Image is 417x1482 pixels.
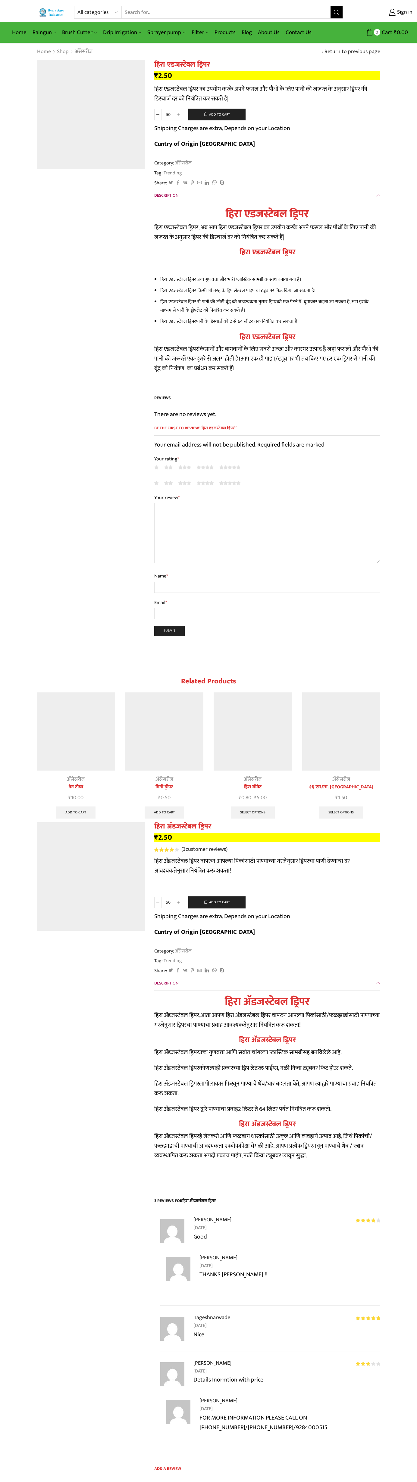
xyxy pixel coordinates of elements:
a: Trending [163,170,182,177]
time: [DATE] [199,1405,380,1413]
strong: [PERSON_NAME] [193,1359,231,1367]
a: 2 of 5 stars [164,480,173,486]
label: Your rating [154,456,380,463]
span: Cart [380,28,392,37]
span: ₹ [154,69,158,82]
img: ADJ DRIPPER2 [37,60,145,169]
p: FOR MORE INFORMATION PLEASE CALL ON [PHONE_NUMBER]/[PHONE_NUMBER]/9284000515 [199,1413,380,1432]
a: Select options for “१६ एम.एम. जोईनर” [319,806,363,819]
span: Share: [154,967,167,974]
nav: Breadcrumb [37,48,93,56]
a: अ‍ॅसेसरीज [155,775,173,784]
strong: [PERSON_NAME] [199,1253,237,1262]
div: Rated 4 out of 5 [356,1218,380,1223]
strong: [PERSON_NAME] [199,1396,237,1405]
a: Filter [189,25,212,40]
button: Search button [331,6,343,18]
a: Add to cart: “मिनी ड्रीपर” [145,806,184,819]
a: Sign in [352,7,412,18]
span: Related products [181,675,236,687]
a: 1 of 5 stars [154,480,158,486]
h1: हिरा अ‍ॅडजस्टेबल ड्रिपर [154,822,380,831]
span: ₹ [68,793,71,802]
input: Product quantity [161,109,175,120]
span: पानी के डिस्चार्ज को 2 से 64 लीटर तक नियंत्रित कर सकता है। [196,317,299,325]
span: Category: [154,160,192,167]
p: Shipping Charges are extra, Depends on your Location [154,911,290,921]
time: [DATE] [199,1262,380,1270]
bdi: 1.50 [335,793,347,802]
li: हिरा एडजस्टेबल ड्रिपर उच्च गुणवत्ता और भारी प्लास्टिक सामग्री के साथ बनाया गया है। [160,275,380,284]
time: [DATE] [193,1367,380,1375]
a: Blog [239,25,255,40]
div: 1 / 10 [33,689,119,822]
h1: हिरा एडजस्टेबल ड्रिपर [154,60,380,69]
span: Add a review [154,1466,380,1476]
span: ₹ [335,793,338,802]
button: Add to cart [188,896,246,908]
a: Trending [163,957,182,964]
div: 4 / 10 [299,689,384,822]
a: Add to cart: “पेन टोचा” [56,806,96,819]
a: Return to previous page [325,48,380,56]
strong: [PERSON_NAME] [193,1215,231,1224]
span: 3 [154,848,180,852]
a: 3 of 5 stars [178,464,191,471]
bdi: 2.50 [154,831,172,844]
div: 2 / 10 [122,689,207,822]
p: There are no reviews yet. [154,409,380,419]
div: Rated 5 out of 5 [356,1316,380,1320]
h1: हिरा अ‍ॅडजस्टेबल ड्रिपर [154,995,380,1008]
p: Details Inormtion with price [193,1375,380,1385]
a: 0 Cart ₹0.00 [349,27,408,38]
span: Be the first to review “हिरा एडजस्टेबल ड्रिपर” [154,425,380,436]
bdi: 10.00 [68,793,83,802]
a: Products [212,25,239,40]
span: 3 [183,845,186,854]
a: 5 of 5 stars [219,480,240,486]
span: हिरा अ‍ॅडजस्टेबल ड्रिपर वापरुन आपल्या पिकांसाठी पाण्याच्या गरजेनुसार ड्रिपरचा पाणी देण्याचा दर आव... [154,856,350,876]
a: (3customer reviews) [181,846,227,854]
div: 3 / 10 [210,689,296,822]
p: हिरा अ‍ॅडजस्टेबल ड्रिपर, [154,1010,380,1030]
a: पेन टोचा [37,784,115,791]
img: ADJ DRIPPER2 [37,822,145,931]
div: 1 / 2 [37,60,145,169]
input: Product quantity [161,897,175,908]
p: THANKS [PERSON_NAME] !! [199,1270,380,1279]
span: 0 [374,29,380,35]
span: आता आपण हिरा अ‍ॅडजस्टेबल ड्रिपर वापरुन आपल्या पिकांसाठी/फळझाडांसाठी पाण्याच्या गरजेनुसार ड्रिपरचा... [154,1010,380,1030]
span: हिरा अ‍ॅडजस्टेबल ड्रिपर [182,1197,216,1204]
h2: हिरा एडजस्टेबल ड्रिपर [154,248,380,257]
a: 4 of 5 stars [197,464,214,471]
a: अ‍ॅसेसरीज [67,775,85,784]
a: अ‍ॅसेसरीज [74,48,93,56]
a: Shop [57,48,69,56]
time: [DATE] [193,1224,380,1232]
span: Sign in [396,8,412,16]
span: Rated out of 5 [356,1218,375,1223]
a: 3 of 5 stars [178,480,191,486]
span: हिरा एडजस्टेबल ड्रिपर किसी भी तरह के ड्रिप लेटरल पाइप या ट्यूब पर फिट किया जा सकता है। [160,287,316,294]
a: १६ एम.एम. [GEOGRAPHIC_DATA] [302,784,381,791]
span: Rated out of 5 [356,1316,380,1320]
bdi: 5.00 [254,793,267,802]
bdi: 0.50 [158,793,171,802]
a: Contact Us [283,25,315,40]
p: हिरा एडजस्टेबल ड्रिपर, अब आप हिरा एडजस्टेबल ड्रिपर का उपयोग करके अपने फसल और पौधों के लिए पानी की... [154,223,380,242]
a: अ‍ॅसेसरीज [174,947,192,955]
span: Rated out of 5 based on customer ratings [154,848,174,852]
span: हे शेतकरी आणि फळबाग धारकांसाठी उत्कृष्ट आणि व्यवहार्य उत्पाद आहे, जिथे पिकांची/ फळझाडांची पाण्याच... [154,1131,372,1161]
span: – [214,794,292,802]
span: Your email address will not be published. Required fields are marked [154,440,325,450]
label: Email [154,599,380,607]
p: हिरा एडजस्टेबल ड्रिपर [154,344,380,373]
a: Drip Irrigation [100,25,144,40]
p: हिरा अ‍ॅडजस्टेबल ड्रिपर [154,1063,380,1073]
a: मिनी ड्रीपर [125,784,204,791]
span: उच्च गुणवत्ता आणि सर्वात चांगल्या प्लास्टिक सामग्रीसह बनविलेले आहे. [199,1047,342,1057]
strong: nageshnarwade [193,1313,230,1322]
span: Rated out of 5 [356,1362,371,1366]
span: ₹ [254,793,257,802]
img: PEN TOCHA [37,692,115,771]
